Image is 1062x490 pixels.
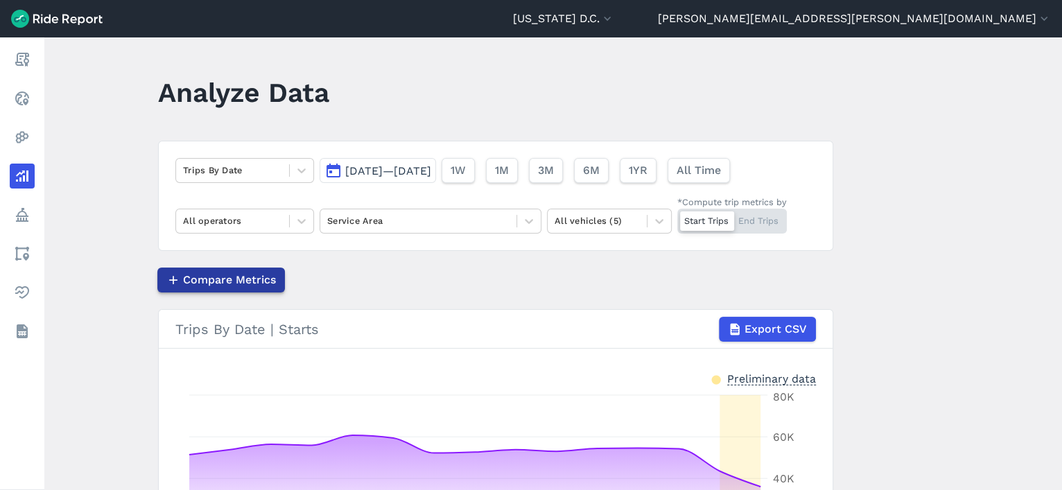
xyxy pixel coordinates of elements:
[157,268,285,292] button: Compare Metrics
[620,158,656,183] button: 1YR
[10,319,35,344] a: Datasets
[513,10,614,27] button: [US_STATE] D.C.
[583,162,600,179] span: 6M
[183,272,276,288] span: Compare Metrics
[10,241,35,266] a: Areas
[10,47,35,72] a: Report
[538,162,554,179] span: 3M
[495,162,509,179] span: 1M
[629,162,647,179] span: 1YR
[10,86,35,111] a: Realtime
[574,158,609,183] button: 6M
[773,390,794,403] tspan: 80K
[345,164,431,177] span: [DATE]—[DATE]
[10,125,35,150] a: Heatmaps
[773,430,794,444] tspan: 60K
[451,162,466,179] span: 1W
[745,321,807,338] span: Export CSV
[773,472,794,485] tspan: 40K
[10,280,35,305] a: Health
[486,158,518,183] button: 1M
[175,317,816,342] div: Trips By Date | Starts
[442,158,475,183] button: 1W
[158,73,329,112] h1: Analyze Data
[727,371,816,385] div: Preliminary data
[658,10,1051,27] button: [PERSON_NAME][EMAIL_ADDRESS][PERSON_NAME][DOMAIN_NAME]
[719,317,816,342] button: Export CSV
[10,202,35,227] a: Policy
[668,158,730,183] button: All Time
[11,10,103,28] img: Ride Report
[320,158,436,183] button: [DATE]—[DATE]
[529,158,563,183] button: 3M
[677,162,721,179] span: All Time
[10,164,35,189] a: Analyze
[677,195,787,209] div: *Compute trip metrics by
